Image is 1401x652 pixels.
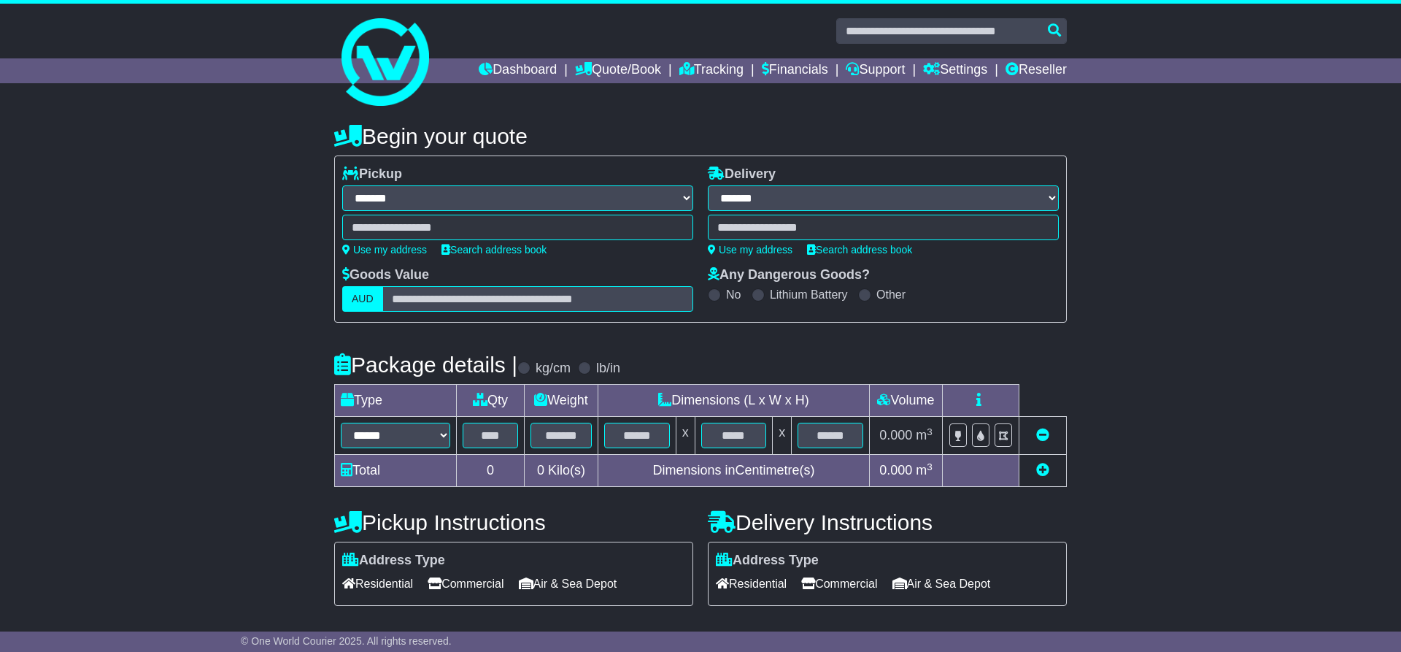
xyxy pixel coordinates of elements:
[519,572,617,595] span: Air & Sea Depot
[342,553,445,569] label: Address Type
[869,385,942,417] td: Volume
[762,58,828,83] a: Financials
[479,58,557,83] a: Dashboard
[334,353,517,377] h4: Package details |
[726,288,741,302] label: No
[334,124,1067,148] h4: Begin your quote
[676,417,695,455] td: x
[708,244,792,256] a: Use my address
[801,572,877,595] span: Commercial
[457,385,525,417] td: Qty
[716,572,787,595] span: Residential
[335,385,457,417] td: Type
[598,385,869,417] td: Dimensions (L x W x H)
[525,455,598,487] td: Kilo(s)
[441,244,547,256] a: Search address book
[342,286,383,312] label: AUD
[1006,58,1067,83] a: Reseller
[923,58,987,83] a: Settings
[773,417,792,455] td: x
[342,244,427,256] a: Use my address
[525,385,598,417] td: Weight
[679,58,744,83] a: Tracking
[708,267,870,283] label: Any Dangerous Goods?
[876,288,906,302] label: Other
[334,510,693,534] h4: Pickup Instructions
[342,572,413,595] span: Residential
[342,166,402,183] label: Pickup
[457,455,525,487] td: 0
[708,166,776,183] label: Delivery
[892,572,991,595] span: Air & Sea Depot
[598,455,869,487] td: Dimensions in Centimetre(s)
[846,58,905,83] a: Support
[927,426,933,437] sup: 3
[537,463,544,478] span: 0
[575,58,661,83] a: Quote/Book
[879,428,912,442] span: 0.000
[916,463,933,478] span: m
[241,635,452,647] span: © One World Courier 2025. All rights reserved.
[1036,463,1049,478] a: Add new item
[807,244,912,256] a: Search address book
[716,553,819,569] label: Address Type
[708,510,1067,534] h4: Delivery Instructions
[536,361,571,377] label: kg/cm
[596,361,620,377] label: lb/in
[879,463,912,478] span: 0.000
[1036,428,1049,442] a: Remove this item
[342,267,429,283] label: Goods Value
[428,572,503,595] span: Commercial
[770,288,848,302] label: Lithium Battery
[335,455,457,487] td: Total
[927,461,933,472] sup: 3
[916,428,933,442] span: m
